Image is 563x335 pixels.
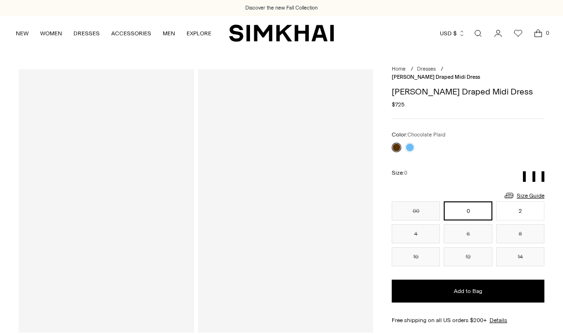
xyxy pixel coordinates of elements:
h1: [PERSON_NAME] Draped Midi Dress [392,87,544,96]
a: ACCESSORIES [111,23,151,44]
a: Size Guide [503,189,544,201]
span: [PERSON_NAME] Draped Midi Dress [392,74,480,80]
button: 2 [496,201,544,220]
button: Add to Bag [392,280,544,303]
a: Open cart modal [529,24,548,43]
label: Color: [392,130,445,139]
label: Size: [392,168,407,178]
a: Home [392,66,406,72]
a: MEN [163,23,175,44]
a: Go to the account page [489,24,508,43]
button: 00 [392,201,440,220]
button: 4 [392,224,440,243]
button: 14 [496,247,544,266]
span: Add to Bag [454,287,482,295]
div: Free shipping on all US orders $200+ [392,316,544,325]
nav: breadcrumbs [392,65,544,81]
a: Burke Draped Midi Dress [198,69,374,332]
span: Chocolate Plaid [407,132,445,138]
button: 10 [392,247,440,266]
span: 0 [543,29,552,37]
span: 0 [404,170,407,176]
button: 6 [444,224,492,243]
span: $725 [392,100,405,109]
a: Open search modal [469,24,488,43]
a: SIMKHAI [229,24,334,42]
button: 0 [444,201,492,220]
div: / [441,65,443,73]
a: Discover the new Fall Collection [245,4,318,12]
a: NEW [16,23,29,44]
a: EXPLORE [187,23,211,44]
a: Wishlist [509,24,528,43]
a: DRESSES [73,23,100,44]
button: 8 [496,224,544,243]
a: Dresses [417,66,436,72]
a: Details [490,316,507,325]
button: USD $ [440,23,465,44]
a: Burke Draped Midi Dress [19,69,194,332]
a: WOMEN [40,23,62,44]
div: / [411,65,413,73]
button: 12 [444,247,492,266]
